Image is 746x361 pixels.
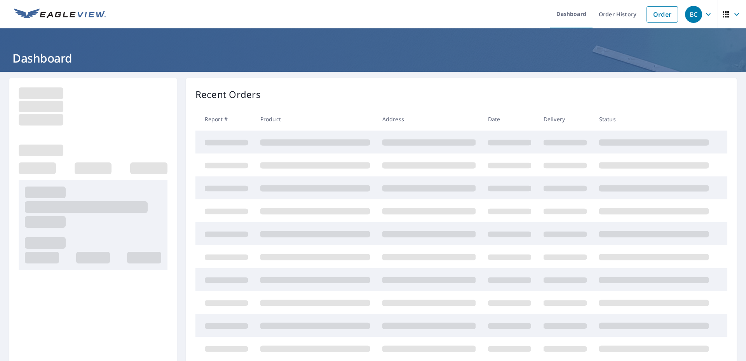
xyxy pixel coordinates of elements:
img: EV Logo [14,9,106,20]
a: Order [647,6,678,23]
th: Delivery [537,108,593,131]
th: Address [376,108,482,131]
p: Recent Orders [195,87,261,101]
div: BC [685,6,702,23]
th: Status [593,108,715,131]
h1: Dashboard [9,50,737,66]
th: Date [482,108,537,131]
th: Report # [195,108,254,131]
th: Product [254,108,376,131]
